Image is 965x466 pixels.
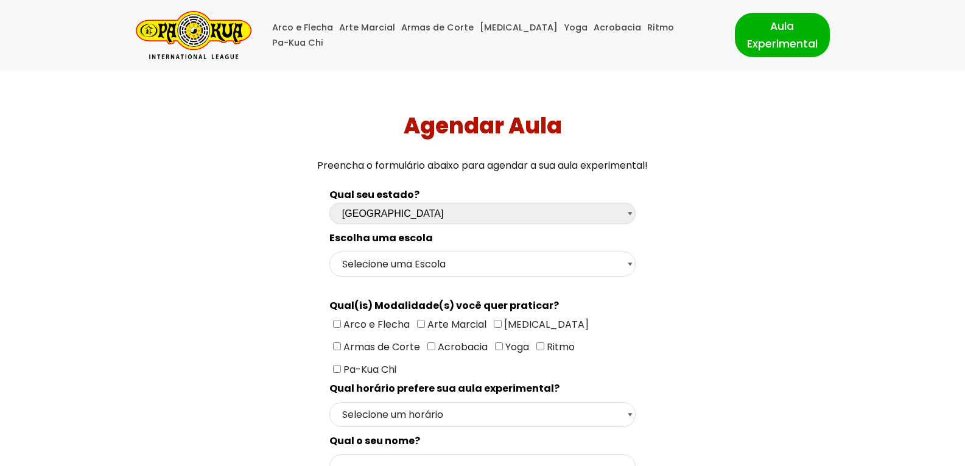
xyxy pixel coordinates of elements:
[425,317,486,331] span: Arte Marcial
[503,340,529,354] span: Yoga
[329,434,420,448] spam: Qual o seu nome?
[480,20,558,35] a: [MEDICAL_DATA]
[735,13,830,57] a: Aula Experimental
[341,340,420,354] span: Armas de Corte
[536,342,544,350] input: Ritmo
[333,342,341,350] input: Armas de Corte
[5,157,961,174] p: Preencha o formulário abaixo para agendar a sua aula experimental!
[594,20,641,35] a: Acrobacia
[427,342,435,350] input: Acrobacia
[339,20,395,35] a: Arte Marcial
[417,320,425,328] input: Arte Marcial
[494,320,502,328] input: [MEDICAL_DATA]
[329,188,419,202] b: Qual seu estado?
[329,381,560,395] spam: Qual horário prefere sua aula experimental?
[647,20,674,35] a: Ritmo
[272,35,323,51] a: Pa-Kua Chi
[495,342,503,350] input: Yoga
[401,20,474,35] a: Armas de Corte
[341,317,410,331] span: Arco e Flecha
[341,362,396,376] span: Pa-Kua Chi
[329,298,559,312] spam: Qual(is) Modalidade(s) você quer praticar?
[333,320,341,328] input: Arco e Flecha
[435,340,488,354] span: Acrobacia
[5,113,961,139] h1: Agendar Aula
[136,11,251,59] a: Pa-Kua Brasil Uma Escola de conhecimentos orientais para toda a família. Foco, habilidade concent...
[329,231,433,245] spam: Escolha uma escola
[272,20,333,35] a: Arco e Flecha
[544,340,575,354] span: Ritmo
[333,365,341,373] input: Pa-Kua Chi
[502,317,589,331] span: [MEDICAL_DATA]
[270,20,717,51] div: Menu primário
[564,20,588,35] a: Yoga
